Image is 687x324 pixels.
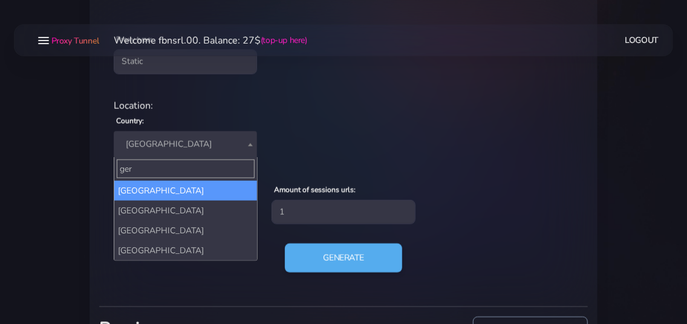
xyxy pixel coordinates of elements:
input: Search [117,160,254,178]
div: Location: [106,99,581,113]
span: Italy [114,131,257,158]
label: Country: [116,115,144,126]
a: (top-up here) [261,34,307,47]
span: Proxy Tunnel [51,35,99,47]
li: [GEOGRAPHIC_DATA] [114,201,256,221]
button: Generate [285,244,403,273]
a: Proxy Tunnel [49,31,99,50]
iframe: Webchat Widget [628,265,672,309]
span: Italy [121,136,250,153]
li: [GEOGRAPHIC_DATA] [114,221,256,241]
li: Welcome fbnsrl.00. Balance: 27$ [99,33,307,48]
label: Amount of sessions urls: [274,184,356,195]
li: [GEOGRAPHIC_DATA] [114,181,256,201]
li: [GEOGRAPHIC_DATA] [114,241,256,261]
a: Logout [625,29,659,51]
div: Proxy Settings: [106,167,581,182]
